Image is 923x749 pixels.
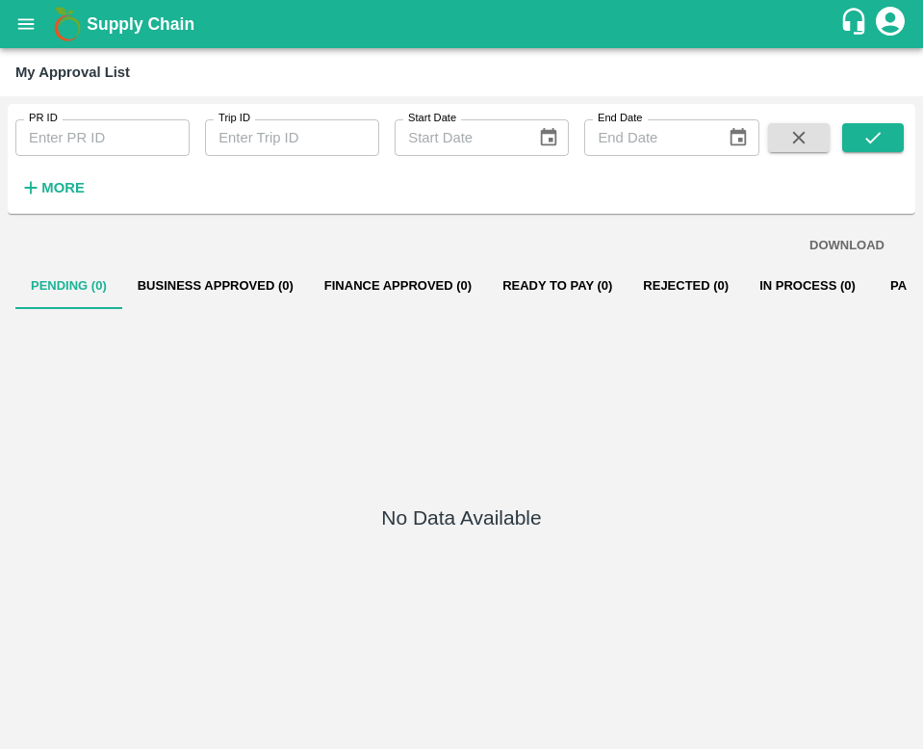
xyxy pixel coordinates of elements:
button: open drawer [4,2,48,46]
label: Trip ID [218,111,250,126]
b: Supply Chain [87,14,194,34]
button: Rejected (0) [628,263,744,309]
a: Supply Chain [87,11,839,38]
div: account of current user [873,4,908,44]
label: Start Date [408,111,456,126]
button: Pending (0) [15,263,122,309]
strong: More [41,180,85,195]
input: Enter Trip ID [205,119,379,156]
button: More [15,171,90,204]
input: Enter PR ID [15,119,190,156]
button: Ready To Pay (0) [487,263,628,309]
div: customer-support [839,7,873,41]
img: logo [48,5,87,43]
h5: No Data Available [381,504,541,531]
button: Finance Approved (0) [309,263,487,309]
label: End Date [598,111,642,126]
label: PR ID [29,111,58,126]
button: Business Approved (0) [122,263,309,309]
button: Choose date [530,119,567,156]
button: DOWNLOAD [802,229,892,263]
input: End Date [584,119,712,156]
input: Start Date [395,119,523,156]
button: Choose date [720,119,756,156]
div: My Approval List [15,60,130,85]
button: In Process (0) [744,263,871,309]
